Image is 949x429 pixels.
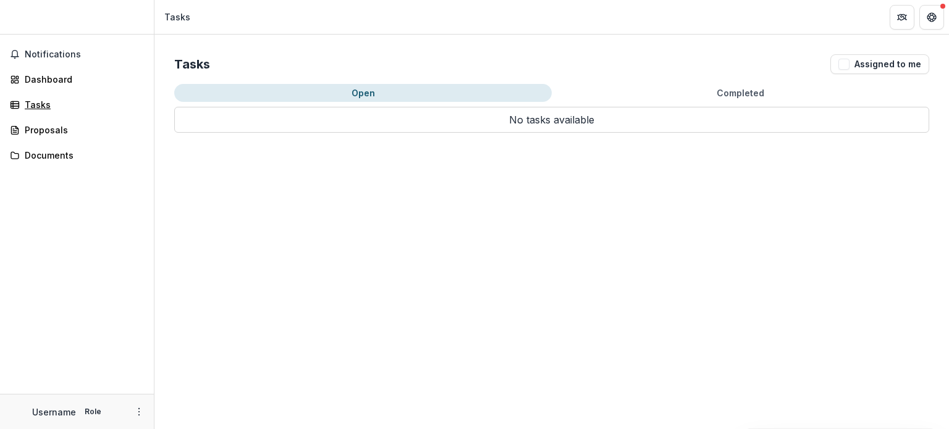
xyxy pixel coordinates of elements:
[5,94,149,115] a: Tasks
[5,44,149,64] button: Notifications
[5,145,149,165] a: Documents
[32,406,76,419] p: Username
[919,5,944,30] button: Get Help
[159,8,195,26] nav: breadcrumb
[174,57,210,72] h2: Tasks
[552,84,929,102] button: Completed
[25,123,139,136] div: Proposals
[81,406,105,417] p: Role
[174,84,552,102] button: Open
[164,10,190,23] div: Tasks
[830,54,929,74] button: Assigned to me
[25,49,144,60] span: Notifications
[25,149,139,162] div: Documents
[25,73,139,86] div: Dashboard
[132,404,146,419] button: More
[25,98,139,111] div: Tasks
[174,107,929,133] p: No tasks available
[5,120,149,140] a: Proposals
[5,69,149,90] a: Dashboard
[890,5,914,30] button: Partners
